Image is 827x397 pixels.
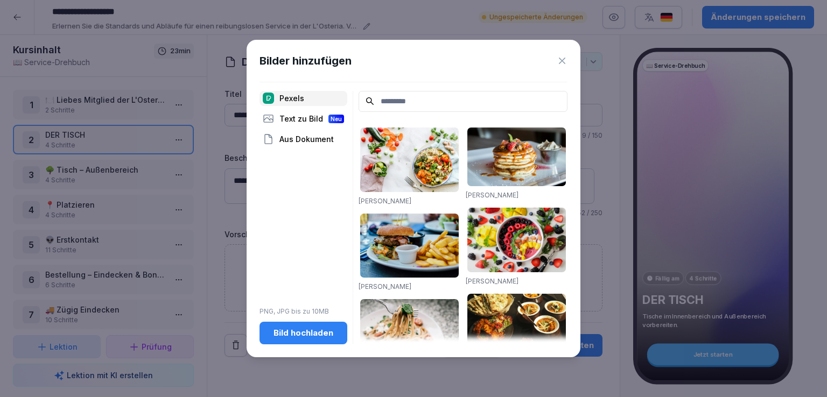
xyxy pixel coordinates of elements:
div: Aus Dokument [260,132,347,147]
p: PNG, JPG bis zu 10MB [260,307,347,316]
img: pexels-photo-70497.jpeg [360,214,459,278]
a: [PERSON_NAME] [466,277,518,285]
img: pexels-photo-1279330.jpeg [360,299,459,364]
div: Bild hochladen [268,327,339,339]
div: Text zu Bild [260,111,347,126]
img: pexels-photo-1640777.jpeg [360,127,459,192]
div: Pexels [260,91,347,106]
h1: Bilder hinzufügen [260,53,352,69]
a: [PERSON_NAME] [466,191,518,199]
img: pexels-photo-1099680.jpeg [467,208,566,272]
a: [PERSON_NAME] [359,282,411,290]
a: [PERSON_NAME] [359,197,411,205]
div: Neu [328,115,344,123]
img: pexels.png [263,93,274,104]
img: pexels-photo-958545.jpeg [467,294,566,348]
button: Bild hochladen [260,322,347,344]
img: pexels-photo-376464.jpeg [467,127,566,186]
